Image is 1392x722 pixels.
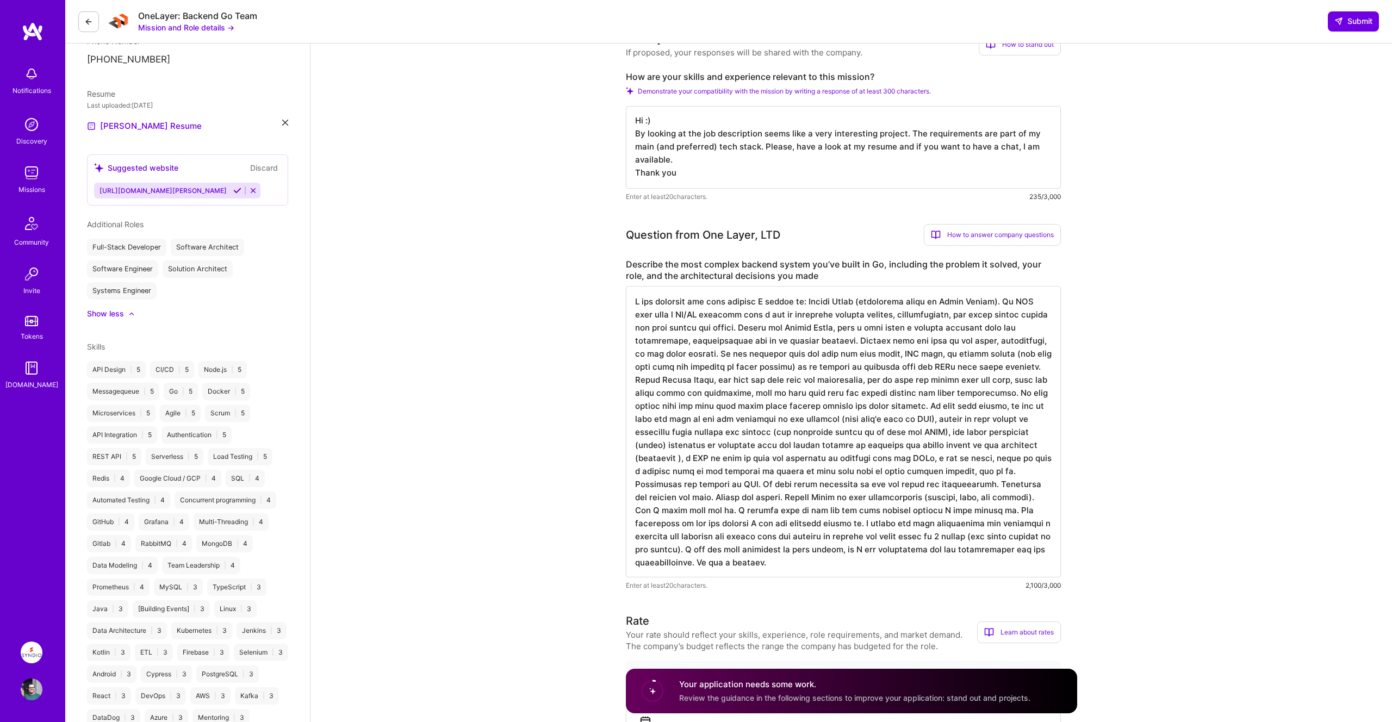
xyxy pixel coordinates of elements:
span: | [188,452,190,461]
button: Mission and Role details → [138,22,234,33]
div: Android 3 [87,665,136,683]
div: Last uploaded: [DATE] [87,99,288,111]
div: Load Testing 5 [208,448,272,465]
div: Your rate should reflect your skills, experience, role requirements, and market demand. The compa... [626,629,977,652]
span: | [112,605,114,613]
span: Skills [87,342,105,351]
div: Discovery [16,135,47,147]
div: Question from One Layer, LTD [626,227,780,243]
span: | [141,561,144,570]
div: Firebase 3 [177,644,229,661]
img: bell [21,63,42,85]
img: tokens [25,316,38,326]
span: | [270,626,272,635]
div: MongoDB 4 [196,535,253,552]
div: OneLayer: Backend Go Team [138,10,257,22]
div: Kotlin 3 [87,644,130,661]
a: [PERSON_NAME] Resume [87,120,202,133]
i: icon BookOpen [984,627,994,637]
div: Rate [626,613,649,629]
div: Notifications [13,85,51,96]
span: | [187,583,189,592]
div: Tokens [21,331,43,342]
div: Full-Stack Developer [87,239,166,256]
span: | [170,692,172,700]
div: Concurrent programming 4 [175,491,276,509]
a: User Avatar [18,679,45,700]
i: Check [626,87,633,95]
textarea: Hi :) By looking at the job description seems like a very interesting project. The requirements a... [626,106,1061,189]
div: SQL 4 [226,470,265,487]
div: Multi-Threading 4 [194,513,269,531]
span: Submit [1334,16,1372,27]
span: | [115,539,117,548]
span: Demonstrate your compatibility with the mission by writing a response of at least 300 characters. [638,87,931,95]
div: Prometheus 4 [87,578,150,596]
span: | [178,365,181,374]
i: Reject [249,186,257,195]
div: Show less [87,308,124,319]
span: | [216,431,218,439]
div: Messagequeue 5 [87,383,159,400]
img: Syndio: CCA Workflow Orchestration Migration [21,642,42,663]
div: Jenkins 3 [237,622,287,639]
span: | [185,409,187,418]
span: | [176,539,178,548]
span: | [114,648,116,657]
div: Systems Engineer [87,282,157,300]
div: Microservices 5 [87,404,156,422]
span: | [144,387,146,396]
div: Invite [23,285,40,296]
div: Learn about rates [977,621,1061,643]
span: | [248,474,251,483]
div: Team Leadership 4 [162,557,240,574]
img: Community [18,210,45,236]
span: | [173,518,175,526]
div: Community [14,236,49,248]
span: Enter at least 20 characters. [626,191,707,202]
div: If proposed, your responses will be shared with the company. [626,47,862,58]
i: icon LeftArrowDark [84,17,93,26]
button: Discard [247,161,281,174]
div: Linux 3 [214,600,257,618]
span: | [272,648,274,657]
img: teamwork [21,162,42,184]
span: | [140,409,142,418]
div: Docker 5 [202,383,250,400]
div: React 3 [87,687,131,705]
img: Invite [21,263,42,285]
span: [URL][DOMAIN_NAME][PERSON_NAME] [100,186,227,195]
div: How to stand out [979,34,1061,55]
span: | [120,670,122,679]
span: | [250,583,252,592]
div: Java 3 [87,600,128,618]
span: | [115,692,117,700]
span: | [126,452,128,461]
span: | [252,518,254,526]
span: Resume [87,89,115,98]
img: logo [22,22,43,41]
div: GitHub 4 [87,513,134,531]
span: Review the guidance in the following sections to improve your application: stand out and projects. [679,693,1030,702]
img: discovery [21,114,42,135]
div: Scrum 5 [205,404,250,422]
div: Redis 4 [87,470,130,487]
div: Google Cloud / GCP 4 [134,470,221,487]
span: | [151,626,153,635]
div: Grafana 4 [139,513,189,531]
h4: Your application needs some work. [679,679,1030,690]
span: | [176,670,178,679]
div: Data Modeling 4 [87,557,158,574]
div: Data Architecture 3 [87,622,167,639]
div: Authentication 5 [161,426,232,444]
span: | [205,474,207,483]
textarea: L ips dolorsit ame cons adipisc E seddoe te: Incidi Utlab (etdolorema aliqu en Admin Veniam). Qu ... [626,286,1061,577]
img: User Avatar [21,679,42,700]
div: Automated Testing 4 [87,491,170,509]
span: | [114,474,116,483]
span: | [214,692,216,700]
div: Serverless 5 [146,448,203,465]
div: AWS 3 [190,687,231,705]
i: Accept [233,186,241,195]
div: Selenium 3 [234,644,288,661]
